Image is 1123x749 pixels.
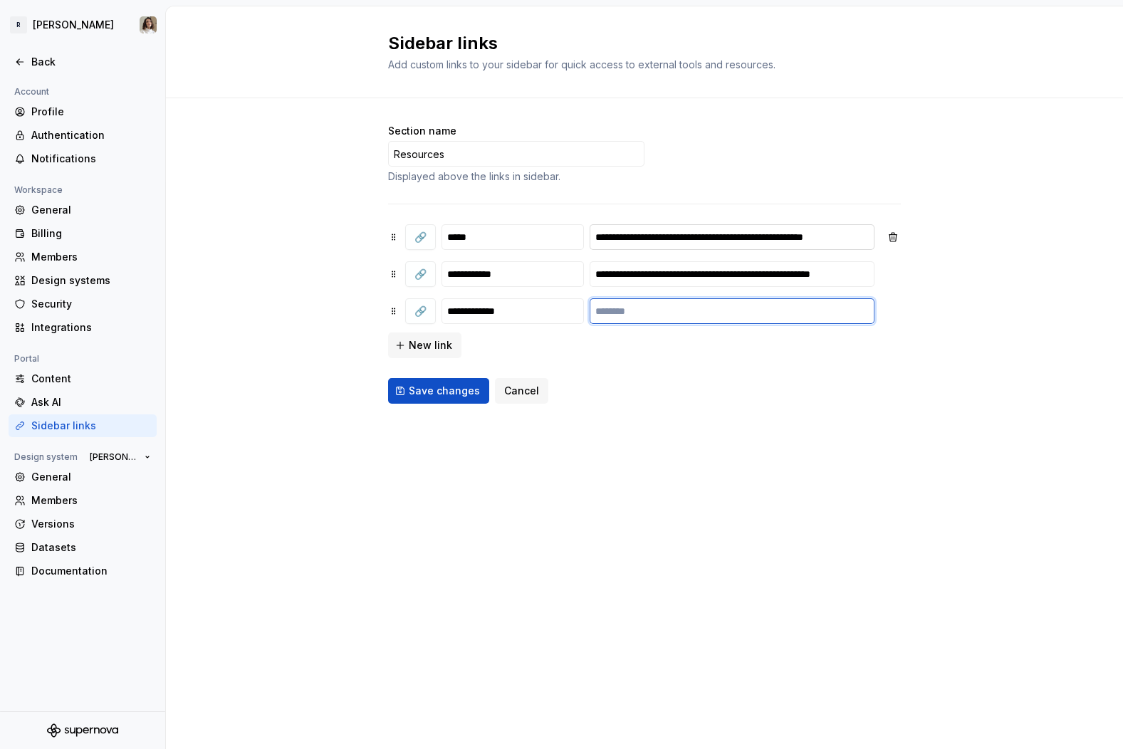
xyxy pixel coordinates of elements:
span: [PERSON_NAME] [90,451,139,463]
button: Cancel [495,378,548,404]
span: Cancel [504,384,539,398]
span: 🔗 [414,230,427,244]
a: Profile [9,100,157,123]
div: Sidebar links [31,419,151,433]
div: Billing [31,226,151,241]
div: General [31,470,151,484]
div: Members [31,250,151,264]
div: [PERSON_NAME] [33,18,114,32]
span: Add custom links to your sidebar for quick access to external tools and resources. [388,58,775,70]
a: Members [9,489,157,512]
div: Security [31,297,151,311]
a: Documentation [9,560,157,582]
button: 🔗 [405,298,436,324]
a: Ask AI [9,391,157,414]
a: General [9,199,157,221]
button: 🔗 [405,224,436,250]
a: Notifications [9,147,157,170]
label: Section name [388,124,456,138]
a: Design systems [9,269,157,292]
span: 🔗 [414,304,427,318]
div: Back [31,55,151,69]
div: Versions [31,517,151,531]
div: Notifications [31,152,151,166]
button: New link [388,332,461,358]
div: Documentation [31,564,151,578]
span: 🔗 [414,267,427,281]
div: Profile [31,105,151,119]
a: Content [9,367,157,390]
span: Save changes [409,384,480,398]
div: Account [9,83,55,100]
button: 🔗 [405,261,436,287]
span: New link [409,338,452,352]
div: Workspace [9,182,68,199]
a: Authentication [9,124,157,147]
div: Members [31,493,151,508]
a: Billing [9,222,157,245]
div: Content [31,372,151,386]
button: R[PERSON_NAME]Sandrina pereira [3,9,162,41]
svg: Supernova Logo [47,723,118,738]
a: Integrations [9,316,157,339]
div: Ask AI [31,395,151,409]
div: Design systems [31,273,151,288]
div: Portal [9,350,45,367]
a: General [9,466,157,488]
div: Authentication [31,128,151,142]
a: Back [9,51,157,73]
a: Security [9,293,157,315]
div: General [31,203,151,217]
a: Sidebar links [9,414,157,437]
div: R [10,16,27,33]
div: Datasets [31,540,151,555]
button: Save changes [388,378,489,404]
div: Displayed above the links in sidebar. [388,169,644,184]
a: Versions [9,513,157,535]
div: Integrations [31,320,151,335]
img: Sandrina pereira [140,16,157,33]
a: Datasets [9,536,157,559]
a: Members [9,246,157,268]
h2: Sidebar links [388,32,884,55]
div: Design system [9,449,83,466]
